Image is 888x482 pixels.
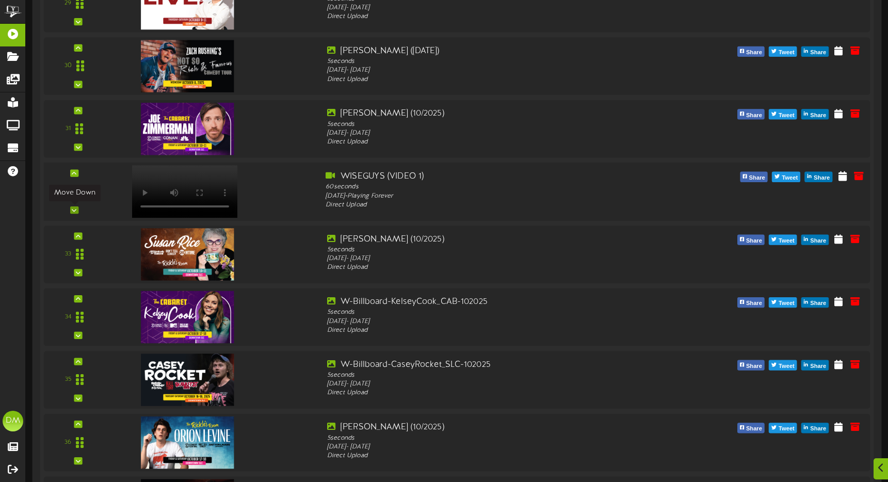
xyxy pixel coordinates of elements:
div: 5 seconds [327,433,656,442]
span: Tweet [777,361,797,372]
div: W-Billboard-KelseyCook_CAB-102025 [327,296,656,308]
div: [DATE] - [DATE] [327,317,656,326]
img: 23e59b0c-bdc0-477d-b467-cc1a04353361.jpg [141,40,234,92]
span: Share [808,109,828,121]
span: Share [744,235,764,247]
div: [PERSON_NAME] (10/2025) [327,422,656,433]
span: Share [808,423,828,435]
span: Share [812,172,832,184]
div: 5 seconds [327,371,656,380]
div: 5 seconds [327,57,656,66]
span: Share [744,423,764,435]
div: 60 seconds [326,183,657,192]
button: Tweet [772,172,800,182]
button: Tweet [769,360,797,371]
div: [DATE] - [DATE] [327,254,656,263]
div: 34 [65,313,71,322]
div: W-Billboard-CaseyRocket_SLC-102025 [327,359,656,371]
div: [DATE] - [DATE] [327,380,656,389]
img: 4c69ebb6-dc6d-43c6-a11b-cfcdd3c4d1d1.jpg [141,228,234,280]
span: Share [744,47,764,58]
span: Share [747,172,767,184]
div: [DATE] - [DATE] [327,443,656,452]
div: 35 [65,375,71,384]
div: Direct Upload [327,263,656,272]
button: Share [801,109,829,119]
span: Share [744,109,764,121]
img: c771e588-fc13-4d64-ab90-1619ab48c6df.jpg [141,416,234,469]
div: Direct Upload [327,389,656,397]
span: Tweet [777,235,797,247]
span: Tweet [777,423,797,435]
button: Share [737,109,765,119]
span: Share [744,361,764,372]
div: 31 [66,124,71,133]
div: WISEGUYS (VIDEO 1) [326,170,657,182]
button: Tweet [769,423,797,433]
button: Share [737,235,765,245]
div: [PERSON_NAME] ([DATE]) [327,45,656,57]
button: Tweet [769,46,797,57]
div: Direct Upload [327,12,656,21]
div: [DATE] - [DATE] [327,4,656,12]
button: Tweet [769,109,797,119]
span: Share [808,361,828,372]
button: Share [801,235,829,245]
span: Tweet [777,109,797,121]
div: Direct Upload [327,326,656,335]
div: Direct Upload [327,452,656,460]
span: Share [808,47,828,58]
button: Share [737,360,765,371]
span: Share [808,235,828,247]
button: Share [740,172,768,182]
button: Share [805,172,833,182]
div: 36 [64,438,71,447]
span: Share [808,298,828,309]
button: Share [801,297,829,308]
div: Direct Upload [326,201,657,210]
div: DM [3,411,23,431]
div: Direct Upload [327,75,656,84]
div: 30 [64,61,72,70]
div: 33 [65,250,71,259]
button: Tweet [769,297,797,308]
button: Share [737,423,765,433]
button: Share [801,423,829,433]
button: Share [801,46,829,57]
img: 46737b2b-0faf-4640-bdee-fe56e5cb799e.jpg [141,354,234,406]
div: [PERSON_NAME] (10/2025) [327,233,656,245]
span: Tweet [777,47,797,58]
div: Direct Upload [327,138,656,147]
button: Share [737,46,765,57]
div: [DATE] - Playing Forever [326,191,657,201]
div: 5 seconds [327,308,656,317]
span: Share [744,298,764,309]
button: Tweet [769,235,797,245]
div: 5 seconds [327,245,656,254]
div: 32 [61,187,67,197]
span: Tweet [780,172,800,184]
button: Share [737,297,765,308]
img: 3b8fa44e-f10f-4e58-9c16-bf520e7479c7.jpg [141,103,234,155]
button: Share [801,360,829,371]
div: [PERSON_NAME] (10/2025) [327,108,656,120]
div: 5 seconds [327,120,656,128]
div: [DATE] - [DATE] [327,129,656,138]
div: [DATE] - [DATE] [327,66,656,75]
span: Tweet [777,298,797,309]
img: 26d31fdc-bf48-4135-978a-ed7549d06382.jpg [141,291,234,343]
